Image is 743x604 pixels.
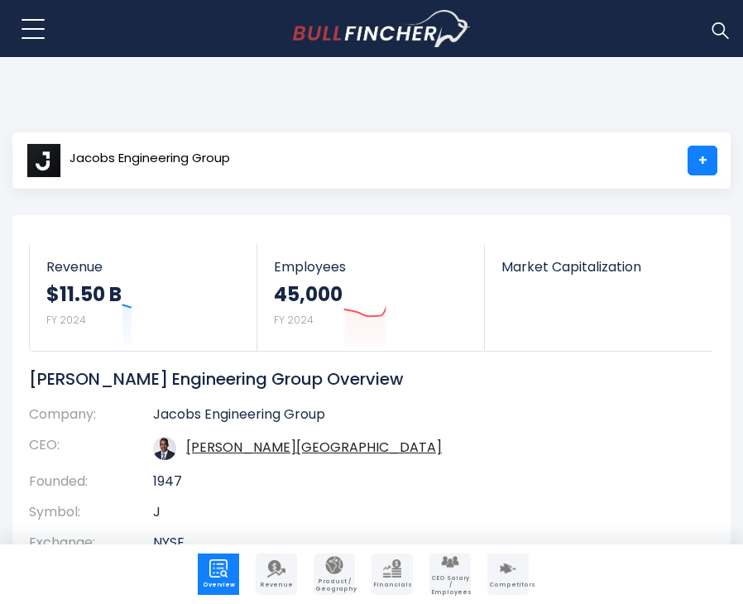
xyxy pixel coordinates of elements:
[153,528,689,558] td: NYSE
[485,244,712,303] a: Market Capitalization
[489,582,527,588] span: Competitors
[198,554,239,595] a: Company Overview
[274,313,314,327] small: FY 2024
[29,406,153,430] th: Company:
[293,10,471,48] img: bullfincher logo
[153,497,689,528] td: J
[70,151,230,165] span: Jacobs Engineering Group
[29,368,689,390] h1: [PERSON_NAME] Engineering Group Overview
[274,259,467,275] span: Employees
[46,281,122,307] strong: $11.50 B
[199,582,237,588] span: Overview
[256,554,297,595] a: Company Revenue
[153,406,689,430] td: Jacobs Engineering Group
[153,467,689,497] td: 1947
[431,575,469,596] span: CEO Salary / Employees
[29,528,153,558] th: Exchange:
[46,259,240,275] span: Revenue
[688,146,717,175] a: +
[371,554,413,595] a: Company Financials
[293,10,471,48] a: Go to homepage
[29,497,153,528] th: Symbol:
[314,554,355,595] a: Company Product/Geography
[153,437,176,460] img: bob-pragada.jpg
[274,281,343,307] strong: 45,000
[257,582,295,588] span: Revenue
[46,313,86,327] small: FY 2024
[30,244,256,351] a: Revenue $11.50 B FY 2024
[26,143,61,178] img: J logo
[373,582,411,588] span: Financials
[29,430,153,467] th: CEO:
[26,146,231,175] a: Jacobs Engineering Group
[487,554,529,595] a: Company Competitors
[29,467,153,497] th: Founded:
[186,438,442,457] a: ceo
[501,259,696,275] span: Market Capitalization
[429,554,471,595] a: Company Employees
[315,578,353,592] span: Product / Geography
[257,244,484,351] a: Employees 45,000 FY 2024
